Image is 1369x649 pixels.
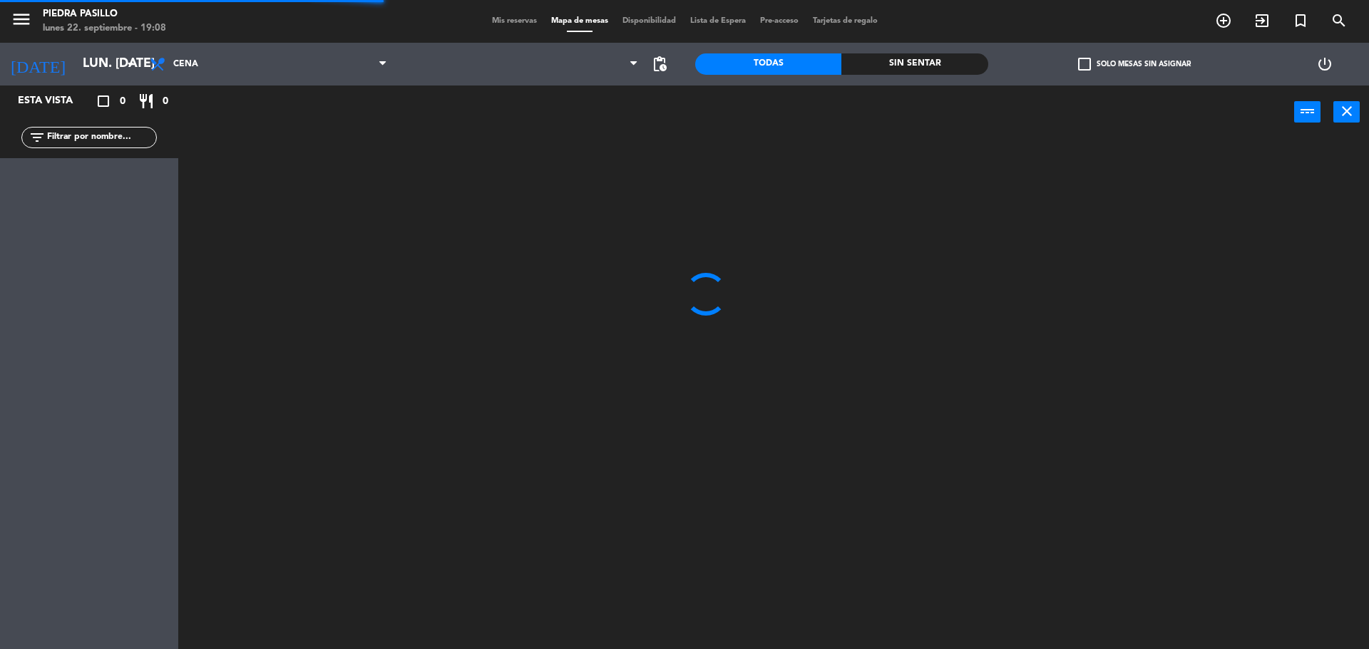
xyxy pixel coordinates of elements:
[122,56,139,73] i: arrow_drop_down
[695,53,841,75] div: Todas
[43,7,166,21] div: Piedra Pasillo
[651,56,668,73] span: pending_actions
[683,17,753,25] span: Lista de Espera
[1253,12,1271,29] i: exit_to_app
[1338,103,1355,120] i: close
[753,17,806,25] span: Pre-acceso
[806,17,885,25] span: Tarjetas de regalo
[173,59,198,69] span: Cena
[163,93,168,110] span: 0
[1294,101,1321,123] button: power_input
[1078,58,1191,71] label: Solo mesas sin asignar
[95,93,112,110] i: crop_square
[43,21,166,36] div: lunes 22. septiembre - 19:08
[7,93,103,110] div: Esta vista
[1333,101,1360,123] button: close
[485,17,544,25] span: Mis reservas
[841,53,988,75] div: Sin sentar
[11,9,32,35] button: menu
[11,9,32,30] i: menu
[1215,12,1232,29] i: add_circle_outline
[29,129,46,146] i: filter_list
[1316,56,1333,73] i: power_settings_new
[46,130,156,145] input: Filtrar por nombre...
[1299,103,1316,120] i: power_input
[1078,58,1091,71] span: check_box_outline_blank
[1292,12,1309,29] i: turned_in_not
[138,93,155,110] i: restaurant
[615,17,683,25] span: Disponibilidad
[1330,12,1348,29] i: search
[120,93,125,110] span: 0
[544,17,615,25] span: Mapa de mesas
